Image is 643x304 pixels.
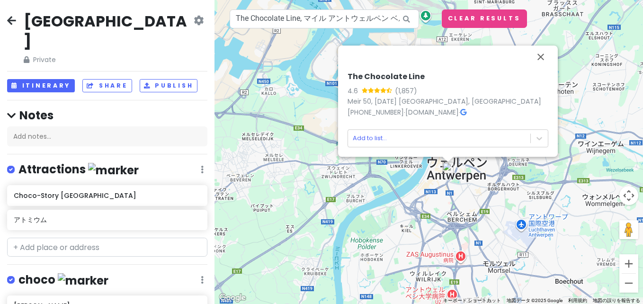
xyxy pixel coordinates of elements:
div: Add to list... [353,134,387,143]
span: 地図データ ©2025 Google [507,298,563,303]
div: Add notes... [7,126,207,146]
a: 地図の誤りを報告する [593,298,640,303]
span: Private [24,54,192,65]
a: [DOMAIN_NAME] [405,107,459,117]
input: + Add place or address [7,238,207,257]
a: Google マップでこの地域を開きます（新しいウィンドウが開きます） [217,292,248,304]
a: [PHONE_NUMBER] [348,107,404,117]
button: Publish [140,79,198,93]
button: ズームイン [619,254,638,273]
img: Google [217,292,248,304]
h4: Notes [7,108,207,123]
img: marker [58,273,108,288]
button: Itinerary [7,79,75,93]
a: 利用規約（新しいタブで開きます） [568,298,587,303]
h6: The Chocolate Line [348,72,548,82]
h6: アトミウム [14,215,200,224]
h2: [GEOGRAPHIC_DATA] [24,11,192,51]
div: (1,857) [395,86,417,96]
button: ズームアウト [619,274,638,293]
button: Share [82,79,132,93]
img: marker [88,163,139,178]
a: Meir 50, [DATE] [GEOGRAPHIC_DATA], [GEOGRAPHIC_DATA] [348,97,541,106]
input: Search a place [230,9,419,28]
button: Clear Results [442,9,527,28]
div: 4.6 [348,86,362,96]
h4: Attractions [18,162,139,178]
button: 地図上にペグマンをドロップして、ストリートビューを開きます [619,220,638,239]
i: Google Maps [460,109,466,116]
h4: choco [18,272,108,288]
button: 閉じる [529,45,552,68]
button: 地図のカメラ コントロール [619,186,638,205]
button: キーボード ショートカット [443,297,501,304]
h6: Choco-Story [GEOGRAPHIC_DATA] [14,191,200,200]
div: · · [348,72,548,118]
